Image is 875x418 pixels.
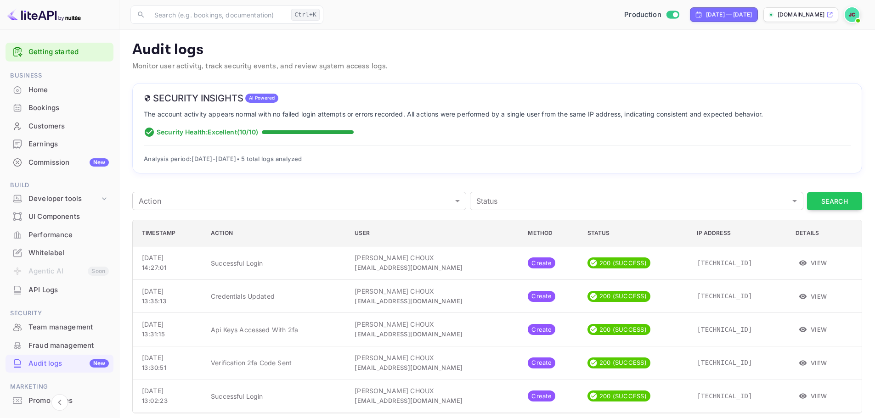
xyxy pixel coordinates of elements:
span: [EMAIL_ADDRESS][DOMAIN_NAME] [355,330,463,338]
button: View [796,256,831,270]
div: API Logs [28,285,109,295]
a: Whitelabel [6,244,113,261]
button: View [796,356,831,370]
th: Action [203,220,347,246]
p: Successful Login [211,391,340,401]
p: Api Keys Accessed With 2fa [211,325,340,334]
span: Marketing [6,382,113,392]
span: 200 (SUCCESS) [596,358,650,368]
div: Fraud management [28,340,109,351]
th: Details [788,220,862,246]
p: [PERSON_NAME] CHOUX [355,319,513,329]
div: Team management [28,322,109,333]
div: Whitelabel [6,244,113,262]
span: 13:02:23 [142,397,168,404]
div: Developer tools [6,191,113,207]
span: 13:31:15 [142,330,165,338]
p: [DATE] [142,386,196,396]
a: Getting started [28,47,109,57]
div: UI Components [6,208,113,226]
div: Switch to Sandbox mode [621,10,683,20]
span: [EMAIL_ADDRESS][DOMAIN_NAME] [355,364,463,371]
span: [EMAIL_ADDRESS][DOMAIN_NAME] [355,297,463,305]
p: Audit logs [132,41,862,59]
span: Production [624,10,661,20]
div: Promo codes [28,396,109,406]
a: Bookings [6,99,113,116]
div: Bookings [6,99,113,117]
span: Create [528,392,555,401]
th: IP Address [689,220,788,246]
img: LiteAPI logo [7,7,81,22]
p: [TECHNICAL_ID] [697,325,781,334]
span: Analysis period: [DATE] - [DATE] • 5 total logs analyzed [144,155,302,162]
div: Performance [28,230,109,240]
p: [PERSON_NAME] CHOUX [355,286,513,296]
div: CommissionNew [6,154,113,172]
div: Performance [6,226,113,244]
span: 13:30:51 [142,364,166,371]
span: Create [528,259,555,268]
p: [TECHNICAL_ID] [697,358,781,368]
p: [PERSON_NAME] CHOUX [355,353,513,362]
h6: Security Insights [144,93,243,104]
div: Team management [6,318,113,336]
div: New [90,158,109,167]
th: Status [580,220,690,246]
div: Home [6,81,113,99]
span: 200 (SUCCESS) [596,292,650,301]
p: Credentials Updated [211,291,340,301]
p: [PERSON_NAME] CHOUX [355,386,513,396]
div: Customers [28,121,109,132]
div: Home [28,85,109,95]
img: JEAN CHOUX [845,7,859,22]
div: Whitelabel [28,248,109,258]
p: [DOMAIN_NAME] [778,11,824,19]
span: 13:35:13 [142,297,166,305]
p: [DATE] [142,286,196,296]
p: Security Health: Excellent ( 10 /10) [157,127,258,137]
p: Successful Login [211,258,340,268]
p: The account activity appears normal with no failed login attempts or errors recorded. All actions... [144,109,851,119]
a: Home [6,81,113,98]
div: Earnings [28,139,109,150]
span: 14:27:01 [142,264,166,271]
span: AI Powered [245,95,279,101]
p: [TECHNICAL_ID] [697,291,781,301]
input: Search (e.g. bookings, documentation) [149,6,288,24]
a: Earnings [6,135,113,152]
div: Ctrl+K [291,9,320,21]
a: Team management [6,318,113,335]
div: [DATE] — [DATE] [706,11,752,19]
div: Bookings [28,103,109,113]
p: [DATE] [142,319,196,329]
a: Promo codes [6,392,113,409]
div: UI Components [28,212,109,222]
div: Audit logsNew [6,355,113,373]
span: Create [528,325,555,334]
span: Security [6,308,113,318]
p: [PERSON_NAME] CHOUX [355,253,513,262]
div: Earnings [6,135,113,153]
a: API Logs [6,281,113,298]
a: Audit logsNew [6,355,113,372]
span: Create [528,292,555,301]
button: View [796,389,831,403]
div: New [90,359,109,368]
p: [DATE] [142,353,196,362]
span: [EMAIL_ADDRESS][DOMAIN_NAME] [355,264,463,271]
span: Build [6,180,113,190]
a: UI Components [6,208,113,225]
button: Search [807,192,862,210]
p: [DATE] [142,253,196,262]
a: Performance [6,226,113,243]
span: Business [6,71,113,81]
button: View [796,323,831,336]
a: Customers [6,117,113,134]
span: 200 (SUCCESS) [596,392,650,401]
a: Fraud management [6,337,113,354]
a: CommissionNew [6,154,113,171]
div: Promo codes [6,392,113,410]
